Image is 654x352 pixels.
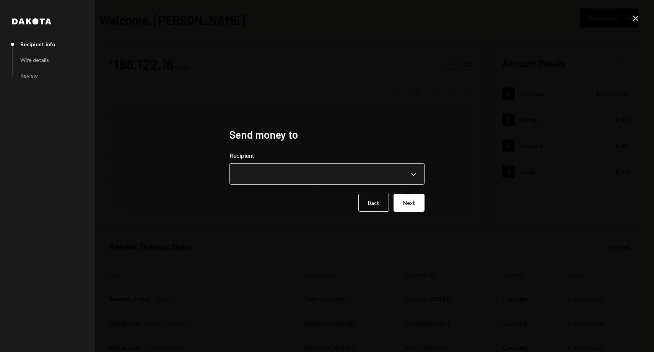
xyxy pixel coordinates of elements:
[394,194,425,212] button: Next
[20,57,49,63] div: Wire details
[229,127,425,142] h2: Send money to
[358,194,389,212] button: Back
[229,163,425,185] button: Recipient
[20,41,55,47] div: Recipient info
[20,72,38,79] div: Review
[229,151,425,160] label: Recipient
